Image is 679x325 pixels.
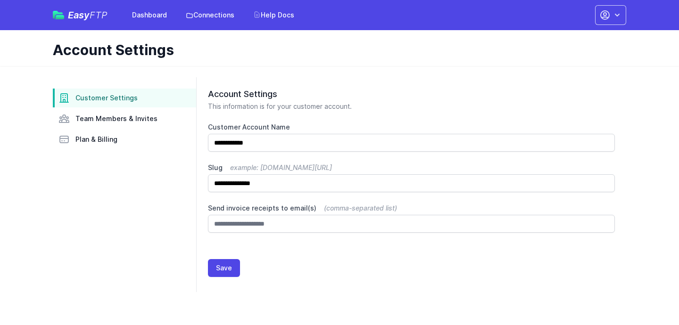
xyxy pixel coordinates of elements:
h2: Account Settings [208,89,615,100]
span: example: [DOMAIN_NAME][URL] [230,163,332,171]
button: Save [208,259,240,277]
p: This information is for your customer account. [208,102,615,111]
a: Dashboard [126,7,173,24]
label: Customer Account Name [208,122,615,132]
span: (comma-separated list) [324,204,397,212]
label: Slug [208,163,615,172]
a: Connections [180,7,240,24]
a: Plan & Billing [53,130,196,149]
a: Help Docs [248,7,300,24]
span: FTP [90,9,108,21]
span: Customer Settings [75,93,138,103]
img: easyftp_logo.png [53,11,64,19]
span: Team Members & Invites [75,114,157,123]
a: EasyFTP [53,10,108,20]
span: Plan & Billing [75,135,117,144]
h1: Account Settings [53,41,619,58]
span: Easy [68,10,108,20]
a: Customer Settings [53,89,196,107]
a: Team Members & Invites [53,109,196,128]
label: Send invoice receipts to email(s) [208,203,615,213]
